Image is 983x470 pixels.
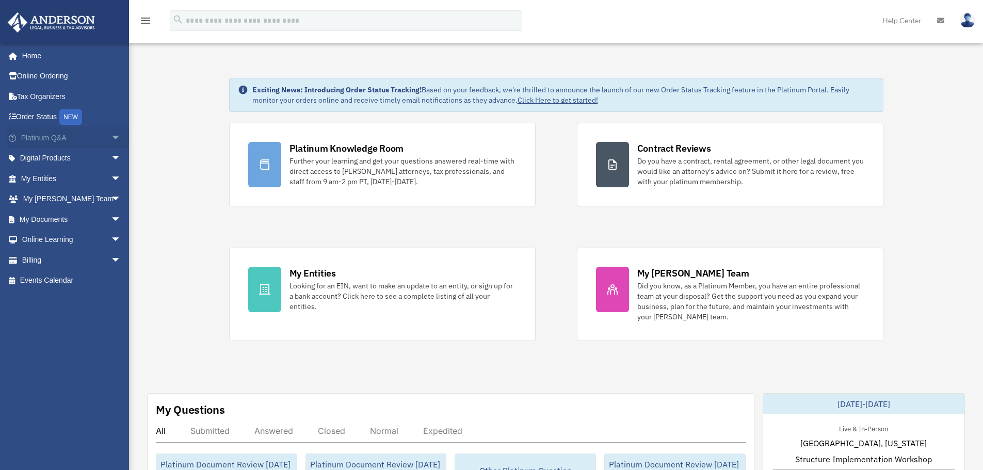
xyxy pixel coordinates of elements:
[5,12,98,33] img: Anderson Advisors Platinum Portal
[7,250,137,270] a: Billingarrow_drop_down
[156,402,225,417] div: My Questions
[370,426,398,436] div: Normal
[229,123,536,206] a: Platinum Knowledge Room Further your learning and get your questions answered real-time with dire...
[637,267,749,280] div: My [PERSON_NAME] Team
[156,426,166,436] div: All
[289,267,336,280] div: My Entities
[7,86,137,107] a: Tax Organizers
[254,426,293,436] div: Answered
[795,453,932,465] span: Structure Implementation Workshop
[637,281,864,322] div: Did you know, as a Platinum Member, you have an entire professional team at your disposal? Get th...
[111,127,132,149] span: arrow_drop_down
[172,14,184,25] i: search
[637,142,711,155] div: Contract Reviews
[139,18,152,27] a: menu
[423,426,462,436] div: Expedited
[7,66,137,87] a: Online Ordering
[7,127,137,148] a: Platinum Q&Aarrow_drop_down
[637,156,864,187] div: Do you have a contract, rental agreement, or other legal document you would like an attorney's ad...
[289,142,404,155] div: Platinum Knowledge Room
[139,14,152,27] i: menu
[59,109,82,125] div: NEW
[318,426,345,436] div: Closed
[7,230,137,250] a: Online Learningarrow_drop_down
[7,148,137,169] a: Digital Productsarrow_drop_down
[7,168,137,189] a: My Entitiesarrow_drop_down
[7,209,137,230] a: My Documentsarrow_drop_down
[7,45,132,66] a: Home
[7,189,137,209] a: My [PERSON_NAME] Teamarrow_drop_down
[111,168,132,189] span: arrow_drop_down
[7,107,137,128] a: Order StatusNEW
[831,423,896,433] div: Live & In-Person
[190,426,230,436] div: Submitted
[111,189,132,210] span: arrow_drop_down
[289,281,517,312] div: Looking for an EIN, want to make an update to an entity, or sign up for a bank account? Click her...
[577,248,883,341] a: My [PERSON_NAME] Team Did you know, as a Platinum Member, you have an entire professional team at...
[111,148,132,169] span: arrow_drop_down
[111,250,132,271] span: arrow_drop_down
[800,437,927,449] span: [GEOGRAPHIC_DATA], [US_STATE]
[252,85,422,94] strong: Exciting News: Introducing Order Status Tracking!
[577,123,883,206] a: Contract Reviews Do you have a contract, rental agreement, or other legal document you would like...
[229,248,536,341] a: My Entities Looking for an EIN, want to make an update to an entity, or sign up for a bank accoun...
[763,394,964,414] div: [DATE]-[DATE]
[518,95,598,105] a: Click Here to get started!
[960,13,975,28] img: User Pic
[111,230,132,251] span: arrow_drop_down
[252,85,875,105] div: Based on your feedback, we're thrilled to announce the launch of our new Order Status Tracking fe...
[289,156,517,187] div: Further your learning and get your questions answered real-time with direct access to [PERSON_NAM...
[7,270,137,291] a: Events Calendar
[111,209,132,230] span: arrow_drop_down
